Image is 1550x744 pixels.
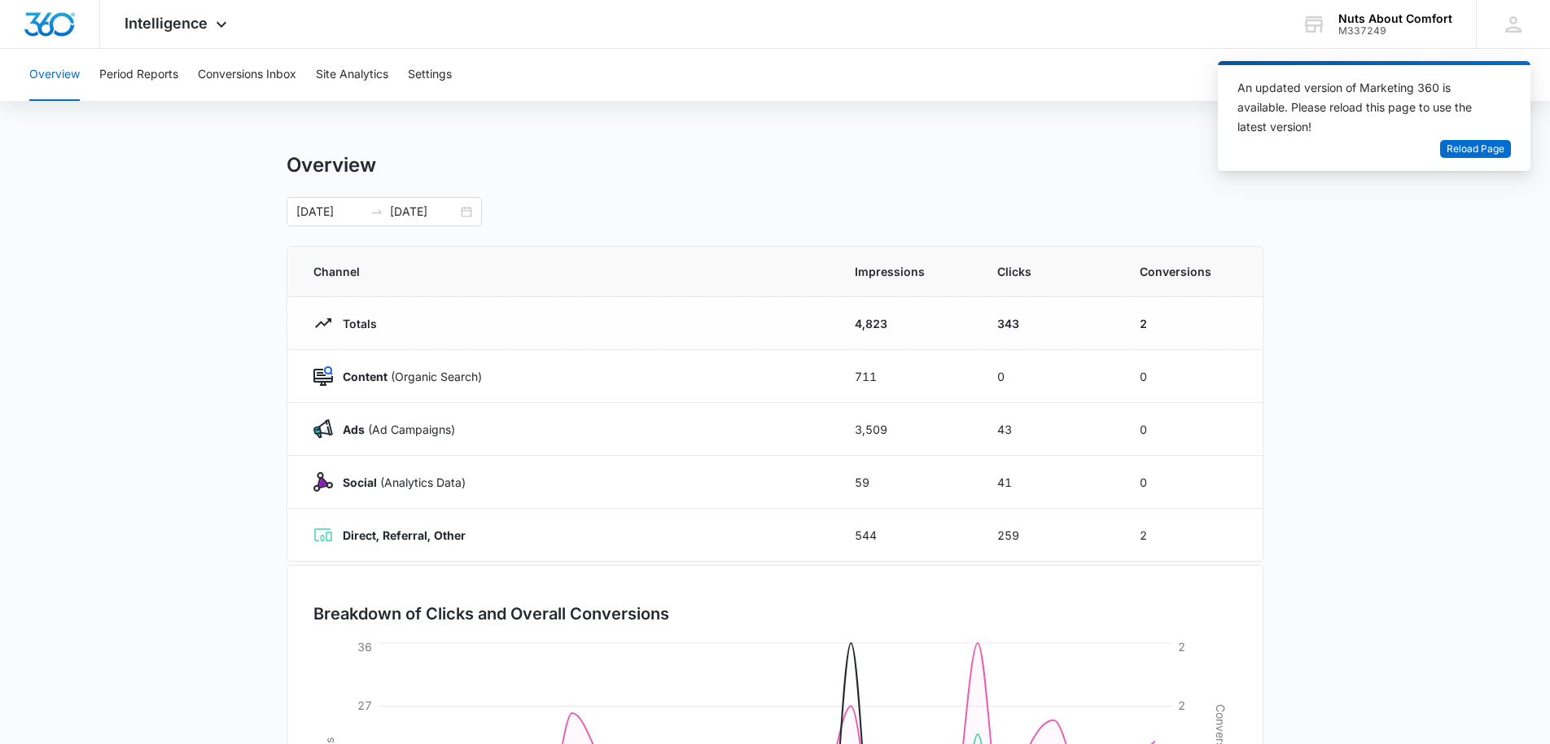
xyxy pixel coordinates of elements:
p: (Organic Search) [333,368,482,385]
p: (Ad Campaigns) [333,421,455,438]
td: 4,823 [835,297,978,350]
img: Ads [313,419,333,439]
div: account name [1338,12,1452,25]
td: 259 [978,509,1120,562]
td: 59 [835,456,978,509]
strong: Direct, Referral, Other [343,528,466,542]
span: Impressions [855,263,958,280]
span: swap-right [370,205,383,218]
td: 544 [835,509,978,562]
img: Content [313,366,333,386]
span: Clicks [997,263,1101,280]
button: Period Reports [99,49,178,101]
button: Overview [29,49,80,101]
span: Channel [313,263,816,280]
td: 43 [978,403,1120,456]
td: 3,509 [835,403,978,456]
tspan: 27 [357,698,372,712]
strong: Content [343,370,387,383]
td: 0 [1120,350,1263,403]
h3: Breakdown of Clicks and Overall Conversions [313,602,669,626]
button: Reload Page [1440,140,1511,159]
td: 0 [1120,403,1263,456]
button: Site Analytics [316,49,388,101]
div: account id [1338,25,1452,37]
span: to [370,205,383,218]
p: Totals [333,315,377,332]
input: End date [390,203,458,221]
button: Conversions Inbox [198,49,296,101]
div: An updated version of Marketing 360 is available. Please reload this page to use the latest version! [1237,78,1491,137]
img: Social [313,472,333,492]
strong: Social [343,475,377,489]
p: (Analytics Data) [333,474,466,491]
td: 2 [1120,297,1263,350]
tspan: 36 [357,640,372,654]
strong: Ads [343,422,365,436]
span: Reload Page [1447,142,1504,157]
td: 41 [978,456,1120,509]
td: 711 [835,350,978,403]
button: Settings [408,49,452,101]
span: Conversions [1140,263,1237,280]
td: 2 [1120,509,1263,562]
td: 0 [1120,456,1263,509]
span: Intelligence [125,15,208,32]
td: 0 [978,350,1120,403]
h1: Overview [287,153,376,177]
input: Start date [296,203,364,221]
tspan: 2 [1178,698,1185,712]
tspan: 2 [1178,640,1185,654]
td: 343 [978,297,1120,350]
